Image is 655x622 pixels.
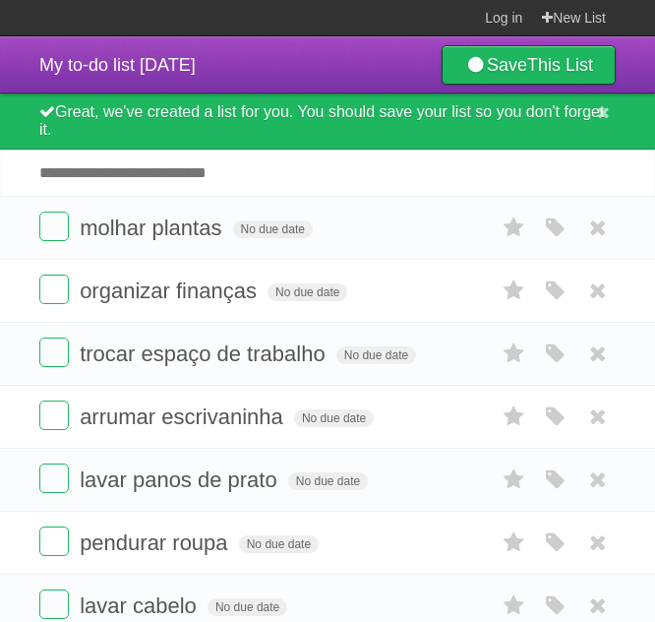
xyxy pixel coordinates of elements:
[80,342,330,366] span: trocar espaço de trabalho
[496,338,533,370] label: Star task
[80,593,202,618] span: lavar cabelo
[527,55,593,75] b: This List
[208,598,287,616] span: No due date
[39,338,69,367] label: Done
[39,275,69,304] label: Done
[496,464,533,496] label: Star task
[39,55,196,75] span: My to-do list [DATE]
[80,404,288,429] span: arrumar escrivaninha
[442,45,616,85] a: SaveThis List
[39,401,69,430] label: Done
[39,590,69,619] label: Done
[239,535,319,553] span: No due date
[336,346,416,364] span: No due date
[496,401,533,433] label: Star task
[268,283,347,301] span: No due date
[80,216,226,240] span: molhar plantas
[496,212,533,244] label: Star task
[496,275,533,307] label: Star task
[496,527,533,559] label: Star task
[294,409,374,427] span: No due date
[39,527,69,556] label: Done
[288,472,368,490] span: No due date
[39,464,69,493] label: Done
[80,530,232,555] span: pendurar roupa
[39,212,69,241] label: Done
[496,590,533,622] label: Star task
[233,220,313,238] span: No due date
[80,467,282,492] span: lavar panos de prato
[80,279,262,303] span: organizar finanças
